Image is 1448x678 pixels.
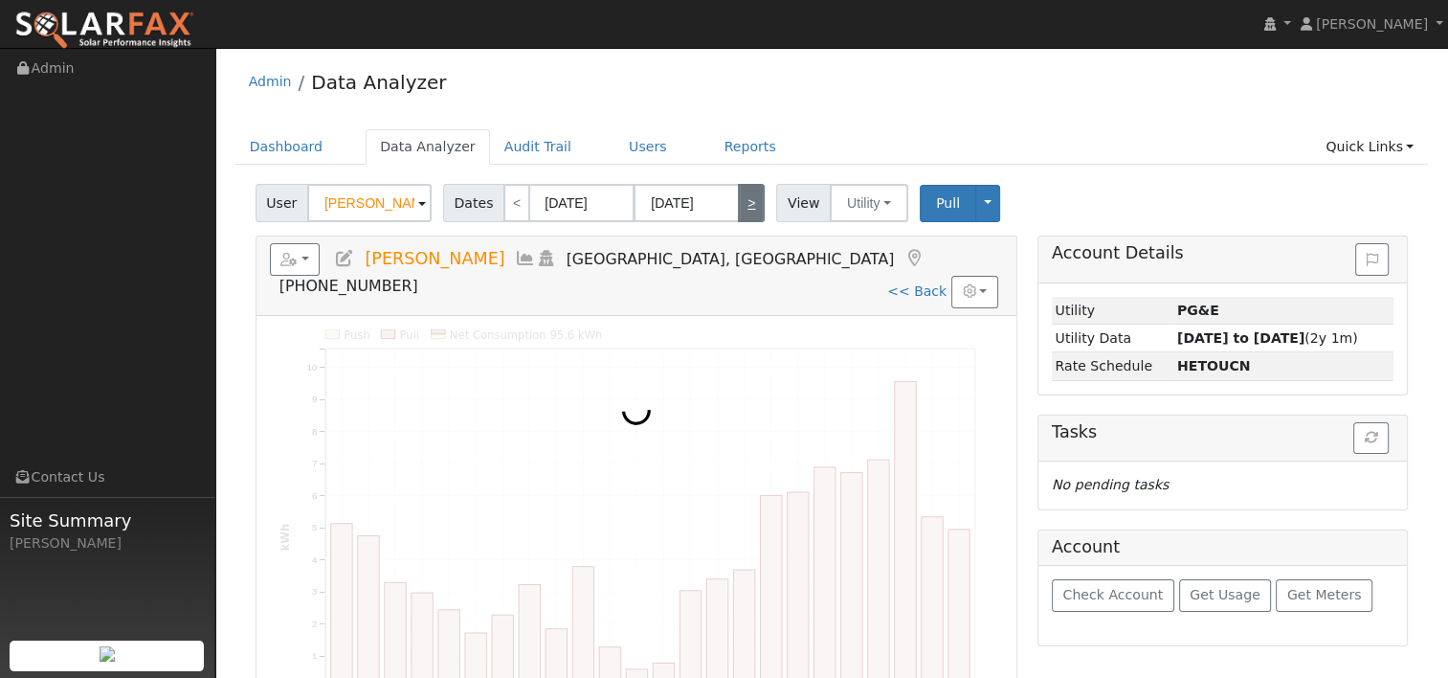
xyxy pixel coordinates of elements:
[1355,243,1389,276] button: Issue History
[830,184,908,222] button: Utility
[738,184,765,222] a: >
[614,129,681,165] a: Users
[1052,243,1393,263] h5: Account Details
[515,249,536,268] a: Multi-Series Graph
[235,129,338,165] a: Dashboard
[1316,16,1428,32] span: [PERSON_NAME]
[920,185,976,222] button: Pull
[1287,587,1362,602] span: Get Meters
[1062,587,1163,602] span: Check Account
[334,249,355,268] a: Edit User (35142)
[567,250,895,268] span: [GEOGRAPHIC_DATA], [GEOGRAPHIC_DATA]
[1177,330,1358,346] span: (2y 1m)
[10,508,205,533] span: Site Summary
[936,195,960,211] span: Pull
[365,249,504,268] span: [PERSON_NAME]
[1179,579,1272,612] button: Get Usage
[887,283,947,299] a: << Back
[710,129,791,165] a: Reports
[1177,358,1251,373] strong: J
[776,184,831,222] span: View
[1052,297,1173,325] td: Utility
[249,74,292,89] a: Admin
[14,11,194,51] img: SolarFax
[1276,579,1372,612] button: Get Meters
[1052,325,1173,352] td: Utility Data
[1353,422,1389,455] button: Refresh
[503,184,530,222] a: <
[1190,587,1259,602] span: Get Usage
[366,129,490,165] a: Data Analyzer
[1052,579,1174,612] button: Check Account
[307,184,432,222] input: Select a User
[311,71,446,94] a: Data Analyzer
[490,129,586,165] a: Audit Trail
[279,277,418,295] span: [PHONE_NUMBER]
[100,646,115,662] img: retrieve
[1311,129,1428,165] a: Quick Links
[1052,352,1173,380] td: Rate Schedule
[1177,303,1219,318] strong: ID: 17159136, authorized: 08/09/25
[903,249,924,268] a: Map
[256,184,308,222] span: User
[1052,422,1393,442] h5: Tasks
[1052,537,1120,556] h5: Account
[1052,477,1169,492] i: No pending tasks
[443,184,504,222] span: Dates
[10,533,205,554] div: [PERSON_NAME]
[1177,330,1304,346] strong: [DATE] to [DATE]
[536,249,557,268] a: Login As (last Never)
